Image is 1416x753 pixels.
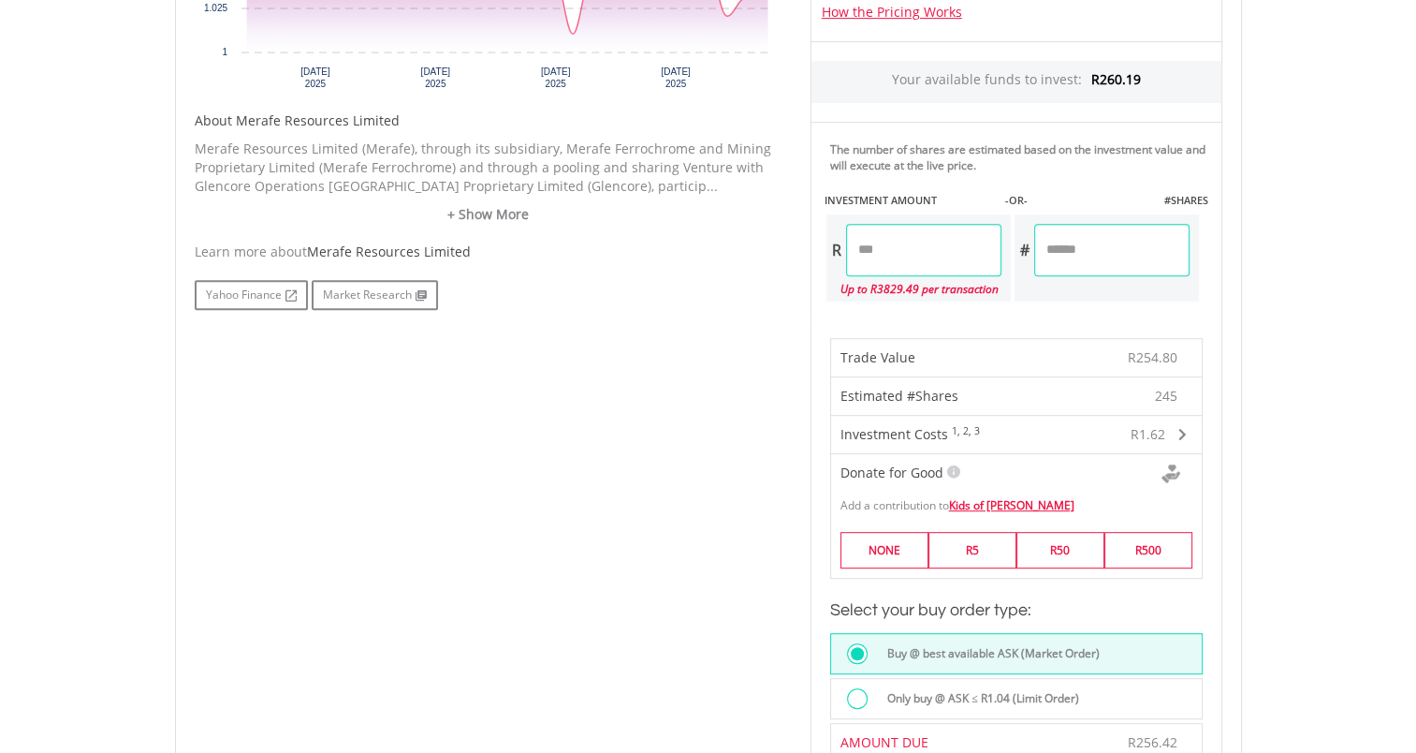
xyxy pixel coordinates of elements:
[222,47,227,57] text: 1
[830,141,1214,173] div: The number of shares are estimated based on the investment value and will execute at the live price.
[840,348,915,366] span: Trade Value
[1161,465,1180,483] img: Donte For Good
[826,224,846,276] div: R
[1015,224,1034,276] div: #
[1004,193,1027,208] label: -OR-
[307,243,471,260] span: Merafe Resources Limited
[661,66,691,89] text: [DATE] 2025
[195,205,782,224] a: + Show More
[840,387,958,405] span: Estimated #Shares
[1091,70,1141,88] span: R260.19
[949,497,1074,513] a: Kids of [PERSON_NAME]
[830,598,1203,624] h3: Select your buy order type:
[840,464,943,481] span: Donate for Good
[825,193,937,208] label: INVESTMENT AMOUNT
[540,66,570,89] text: [DATE] 2025
[952,424,980,437] sup: 1, 2, 3
[420,66,450,89] text: [DATE] 2025
[203,3,226,13] text: 1.025
[811,61,1221,103] div: Your available funds to invest:
[312,280,438,310] a: Market Research
[840,532,928,568] label: NONE
[195,243,782,261] div: Learn more about
[876,688,1079,709] label: Only buy @ ASK ≤ R1.04 (Limit Order)
[1016,532,1104,568] label: R50
[195,280,308,310] a: Yahoo Finance
[928,532,1016,568] label: R5
[1128,348,1177,366] span: R254.80
[300,66,330,89] text: [DATE] 2025
[195,111,782,130] h5: About Merafe Resources Limited
[1131,425,1165,443] span: R1.62
[822,3,962,21] a: How the Pricing Works
[840,425,948,443] span: Investment Costs
[831,488,1202,513] div: Add a contribution to
[1104,532,1192,568] label: R500
[876,643,1100,664] label: Buy @ best available ASK (Market Order)
[1128,733,1177,751] span: R256.42
[840,733,928,751] span: AMOUNT DUE
[1155,387,1177,406] span: 245
[195,140,782,196] p: Merafe Resources Limited (Merafe), through its subsidiary, Merafe Ferrochrome and Mining Propriet...
[826,276,1001,302] div: Up to R3829.49 per transaction
[1163,193,1207,208] label: #SHARES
